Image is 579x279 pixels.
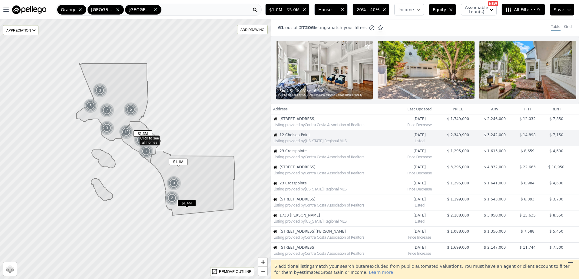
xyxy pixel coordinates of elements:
[429,4,456,15] button: Equity
[119,125,134,139] div: 12
[550,4,574,15] button: Save
[273,117,277,121] img: House
[402,170,437,176] div: Price Decrease
[402,186,437,192] div: Price Decrease
[447,181,469,185] span: $ 1,295,000
[519,117,535,121] span: $ 12,032
[3,25,38,35] div: APPRECIATION
[488,1,498,6] div: NEW
[273,187,399,192] div: Listing provided by [US_STATE] Regional MLS
[297,89,307,93] span: 2,081
[93,83,107,98] div: 3
[402,234,437,240] div: Price Increase
[273,213,277,217] img: House
[447,197,469,201] span: $ 1,199,000
[551,24,561,31] div: Table
[402,218,437,224] div: Listed
[169,159,187,165] span: $1.1M
[83,99,98,113] img: g1.png
[402,116,437,121] time: 2025-08-23 03:54
[280,245,399,250] span: [STREET_ADDRESS]
[167,176,181,190] img: g1.png
[402,245,437,250] time: 2025-08-21 06:09
[271,25,383,31] div: out of listings
[484,133,506,137] span: $ 3,242,000
[273,181,277,185] img: House
[402,213,437,218] time: 2025-08-21 18:59
[271,36,579,104] a: Property Photo 13bd2.5ba2,081sqft6,000lotListing provided by[US_STATE] Regional MLSand Coldwell B...
[398,7,414,13] span: Income
[521,181,534,185] span: $ 8,984
[93,83,108,98] img: g1.png
[271,260,579,279] div: 5 additional listing s match your search but are excluded from public automated valuations. You m...
[276,41,373,99] img: Property Photo 1
[484,213,506,217] span: $ 3,050,000
[273,133,277,137] img: House
[519,213,535,217] span: $ 15,635
[134,130,152,139] div: $1.3M
[134,130,152,137] span: $1.3M
[265,4,309,15] button: $1.0M - $5.0M
[402,181,437,186] time: 2025-08-21 23:24
[549,181,563,185] span: $ 4,600
[402,165,437,170] time: 2025-08-22 01:13
[433,7,446,13] span: Equity
[280,197,399,202] span: [STREET_ADDRESS]
[273,139,399,143] div: Listing provided by [US_STATE] Regional MLS
[484,117,506,121] span: $ 2,246,000
[484,229,506,234] span: $ 1,356,000
[139,144,154,159] img: g1.png
[100,121,114,135] div: 3
[501,4,545,15] button: All Filters• 9
[521,229,534,234] span: $ 7,588
[273,235,399,240] div: Listing provided by Contra Costa Association of Realtors
[298,25,314,30] span: 27206
[91,7,114,13] span: [GEOGRAPHIC_DATA]
[440,104,476,114] th: price
[484,245,506,250] span: $ 2,147,000
[549,117,563,121] span: $ 7,850
[273,251,399,256] div: Listing provided by Contra Costa Association of Realtors
[378,41,475,99] img: Property Photo 2
[280,89,370,93] div: 3 bd 2.5 ba sqft lot
[447,213,469,217] span: $ 2,188,000
[273,171,399,176] div: Listing provided by Contra Costa Association of Realtors
[352,4,389,15] button: 20% - 40%
[83,99,98,113] div: 5
[165,191,180,205] img: g1.png
[402,202,437,208] div: Listed
[513,104,542,114] th: piti
[269,7,299,13] span: $1.0M - $5.0M
[484,149,506,153] span: $ 1,613,000
[549,149,563,153] span: $ 4,600
[402,250,437,256] div: Price Increase
[124,102,138,117] div: 5
[465,5,484,14] span: Assumable Loan(s)
[278,25,284,30] span: 61
[447,229,469,234] span: $ 1,088,000
[484,197,506,201] span: $ 1,543,000
[100,103,114,118] div: 7
[134,133,149,147] img: g1.png
[549,229,563,234] span: $ 5,450
[318,7,338,13] span: House
[505,7,540,13] span: All Filters • 9
[519,133,535,137] span: $ 14,898
[177,200,196,206] span: $1.4M
[280,133,399,137] span: 12 Chelsea Point
[447,245,469,250] span: $ 1,699,000
[134,133,148,147] div: 11
[399,104,440,114] th: Last Updated
[280,181,399,186] span: 23 Crosspointe
[402,137,437,143] div: Listed
[564,24,572,31] div: Grid
[12,5,46,14] img: Pellego
[549,213,563,217] span: $ 8,550
[139,144,154,159] div: 7
[280,229,399,234] span: [STREET_ADDRESS][PERSON_NAME]
[402,133,437,137] time: 2025-08-22 07:30
[3,262,17,276] a: Layers
[447,165,469,169] span: $ 3,295,000
[402,149,437,153] time: 2025-08-22 05:10
[100,103,114,118] img: g1.png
